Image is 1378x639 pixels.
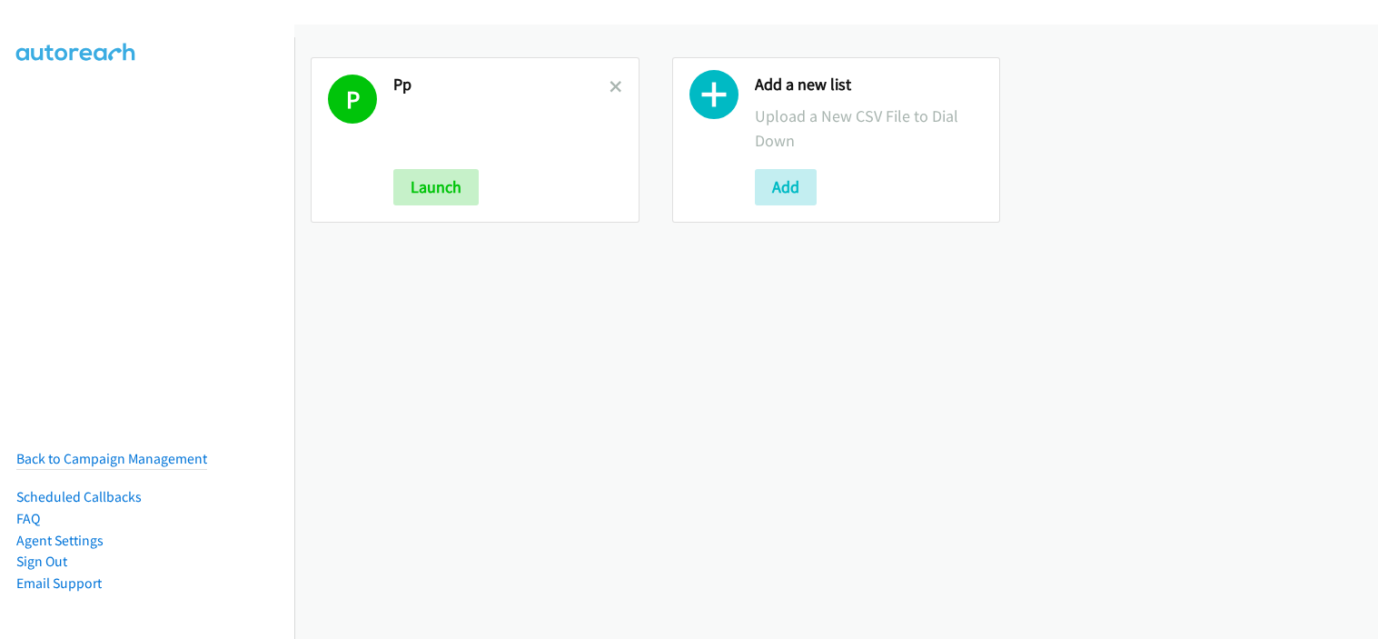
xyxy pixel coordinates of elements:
[16,532,104,549] a: Agent Settings
[393,75,610,95] h2: Pp
[16,488,142,505] a: Scheduled Callbacks
[16,553,67,570] a: Sign Out
[16,450,207,467] a: Back to Campaign Management
[755,75,984,95] h2: Add a new list
[328,75,377,124] h1: P
[16,574,102,592] a: Email Support
[16,510,40,527] a: FAQ
[393,169,479,205] button: Launch
[755,169,817,205] button: Add
[755,104,984,153] p: Upload a New CSV File to Dial Down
